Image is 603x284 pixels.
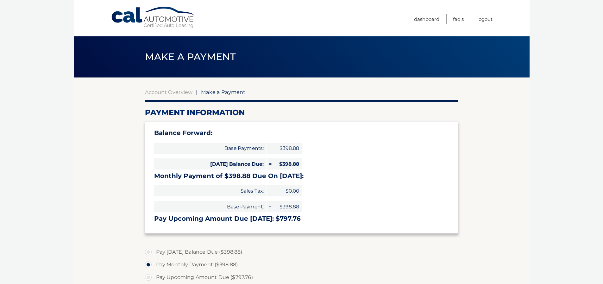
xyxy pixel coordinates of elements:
[154,158,266,170] span: [DATE] Balance Due:
[154,129,449,137] h3: Balance Forward:
[145,271,458,284] label: Pay Upcoming Amount Due ($797.76)
[267,143,273,154] span: +
[267,201,273,212] span: +
[453,14,464,24] a: FAQ's
[196,89,198,95] span: |
[145,89,192,95] a: Account Overview
[154,172,449,180] h3: Monthly Payment of $398.88 Due On [DATE]:
[145,51,236,63] span: Make a Payment
[477,14,493,24] a: Logout
[273,201,302,212] span: $398.88
[273,143,302,154] span: $398.88
[111,6,196,29] a: Cal Automotive
[154,143,266,154] span: Base Payments:
[414,14,439,24] a: Dashboard
[145,246,458,258] label: Pay [DATE] Balance Due ($398.88)
[154,201,266,212] span: Base Payment:
[201,89,245,95] span: Make a Payment
[145,108,458,117] h2: Payment Information
[267,158,273,170] span: =
[145,258,458,271] label: Pay Monthly Payment ($398.88)
[267,185,273,196] span: +
[273,185,302,196] span: $0.00
[273,158,302,170] span: $398.88
[154,215,449,223] h3: Pay Upcoming Amount Due [DATE]: $797.76
[154,185,266,196] span: Sales Tax:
